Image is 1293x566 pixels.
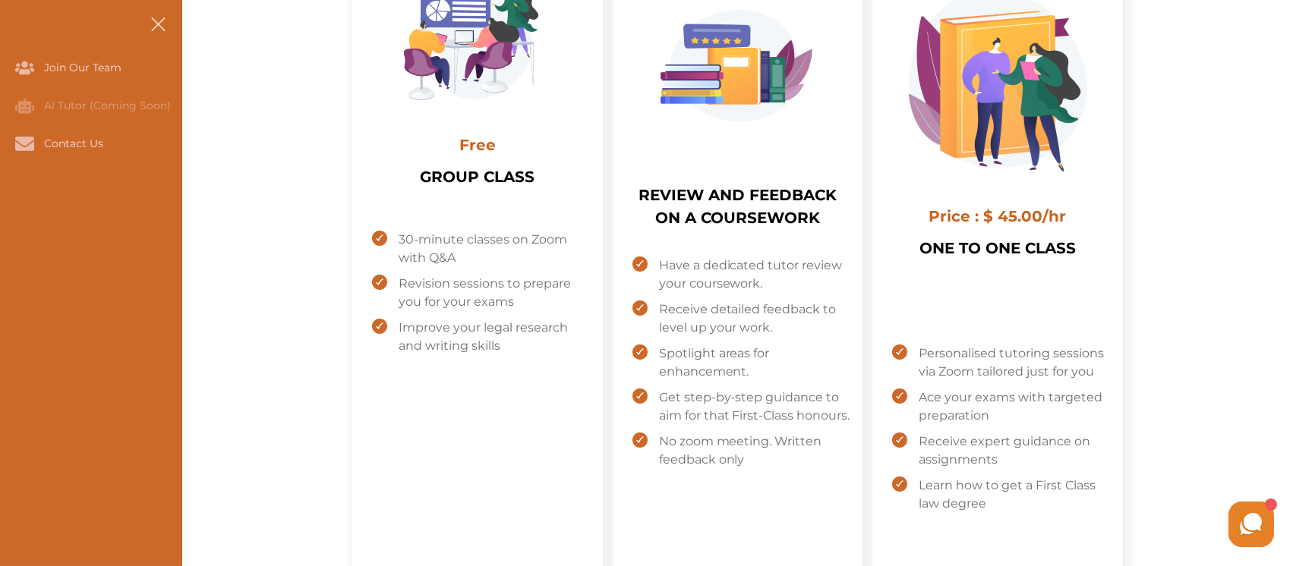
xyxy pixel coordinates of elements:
h1: GROUP CLASS [420,165,535,219]
span: Price : $ 45.00/hr [929,207,1067,225]
span: Personalised tutoring sessions via Zoom tailored just for you [919,344,1111,381]
span: Receive detailed feedback to level up your work. [659,300,851,337]
span: Receive expert guidance on assignments [919,432,1111,469]
span: Learn how to get a First Class law degree [919,476,1111,513]
span: Get step-by-step guidance to aim for that First-Class honours. [659,388,851,425]
h1: REVIEW AND FEEDBACK ON A COURSEWORK [625,184,851,244]
h1: ONE TO ONE CLASS [919,237,1076,290]
span: No zoom meeting. Written feedback only [659,432,851,469]
span: Improve your legal research and writing skills [399,319,591,355]
span: Ace your exams with targeted preparation [919,388,1111,425]
span: 30-minute classes on Zoom with Q&A [399,231,591,267]
span: Have a dedicated tutor review your coursework. [659,256,851,293]
span: Revision sessions to prepare you for your exams [399,275,591,311]
iframe: HelpCrunch [929,498,1278,551]
span: Free [459,136,496,154]
span: Spotlight areas for enhancement. [659,344,851,381]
